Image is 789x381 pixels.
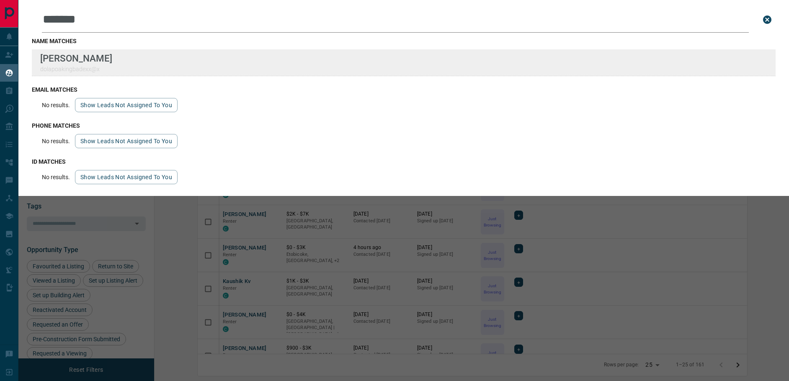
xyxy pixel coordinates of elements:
p: No results. [42,138,70,144]
h3: name matches [32,38,776,44]
h3: email matches [32,86,776,93]
button: close search bar [759,11,776,28]
p: dolapoakingbadexx@x [40,66,112,72]
button: show leads not assigned to you [75,170,178,184]
button: show leads not assigned to you [75,98,178,112]
p: No results. [42,174,70,180]
h3: phone matches [32,122,776,129]
button: show leads not assigned to you [75,134,178,148]
h3: id matches [32,158,776,165]
p: [PERSON_NAME] [40,53,112,64]
p: No results. [42,102,70,108]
